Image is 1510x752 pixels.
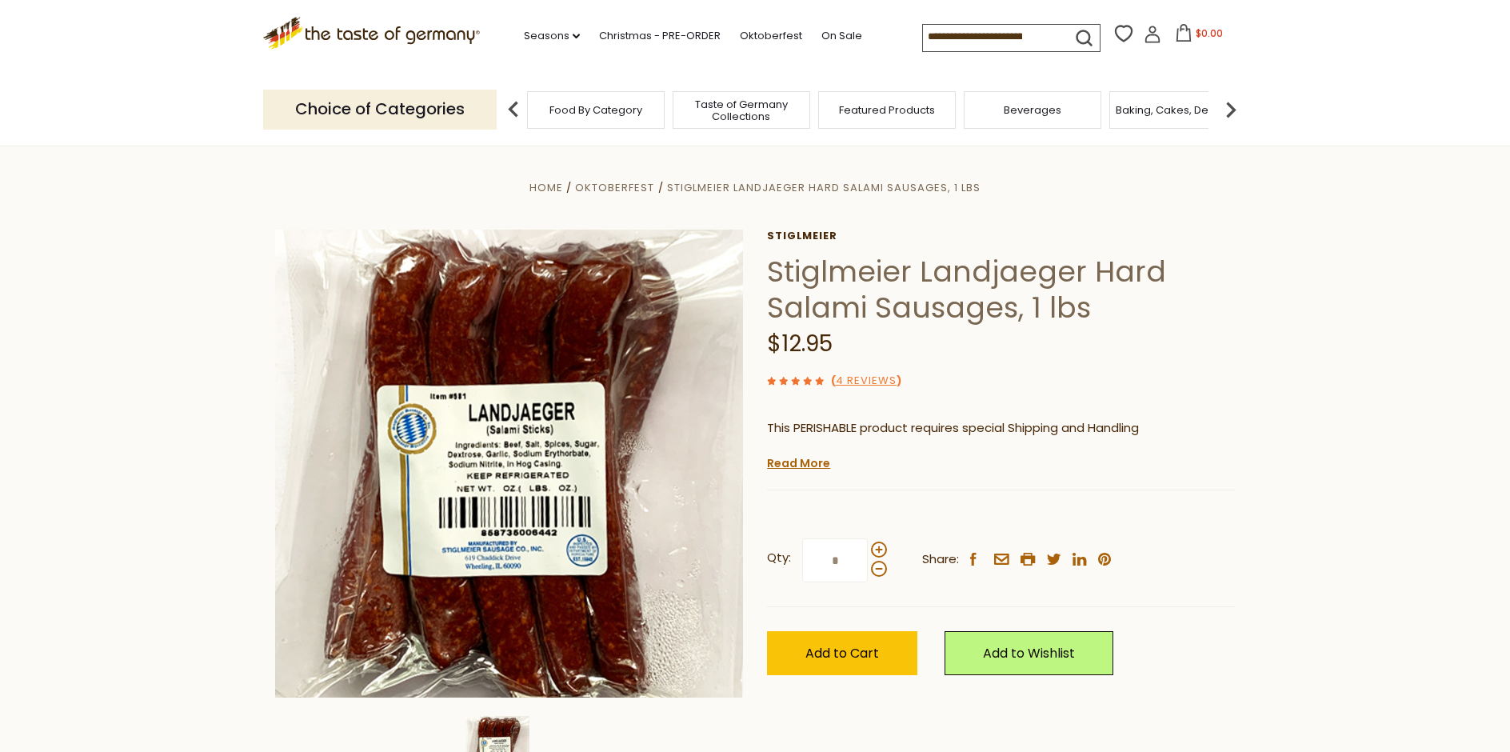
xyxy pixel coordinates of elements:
a: Beverages [1004,104,1061,116]
strong: Qty: [767,548,791,568]
a: On Sale [821,27,862,45]
span: Share: [922,550,959,570]
h1: Stiglmeier Landjaeger Hard Salami Sausages, 1 lbs [767,254,1235,326]
span: $0.00 [1196,26,1223,40]
a: Taste of Germany Collections [677,98,805,122]
a: 4 Reviews [836,373,897,390]
a: Stiglmeier Landjaeger Hard Salami Sausages, 1 lbs [667,180,981,195]
span: $12.95 [767,328,833,359]
a: Featured Products [839,104,935,116]
button: $0.00 [1164,24,1232,48]
span: ( ) [831,373,901,388]
li: We will ship this product in heat-protective packaging and ice. [782,450,1235,470]
a: Stiglmeier [767,230,1235,242]
input: Qty: [802,538,868,582]
img: previous arrow [497,94,529,126]
a: Read More [767,455,830,471]
button: Add to Cart [767,631,917,675]
a: Oktoberfest [740,27,802,45]
a: Oktoberfest [575,180,654,195]
a: Home [529,180,563,195]
img: next arrow [1215,94,1247,126]
img: Stiglmeier Landjaeger Hard Salami Sausages, 1 lbs [275,230,743,698]
a: Christmas - PRE-ORDER [599,27,721,45]
a: Add to Wishlist [945,631,1113,675]
p: Choice of Categories [263,90,497,129]
a: Baking, Cakes, Desserts [1116,104,1240,116]
span: Add to Cart [805,644,879,662]
p: This PERISHABLE product requires special Shipping and Handling [767,418,1235,438]
a: Food By Category [549,104,642,116]
a: Seasons [524,27,580,45]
